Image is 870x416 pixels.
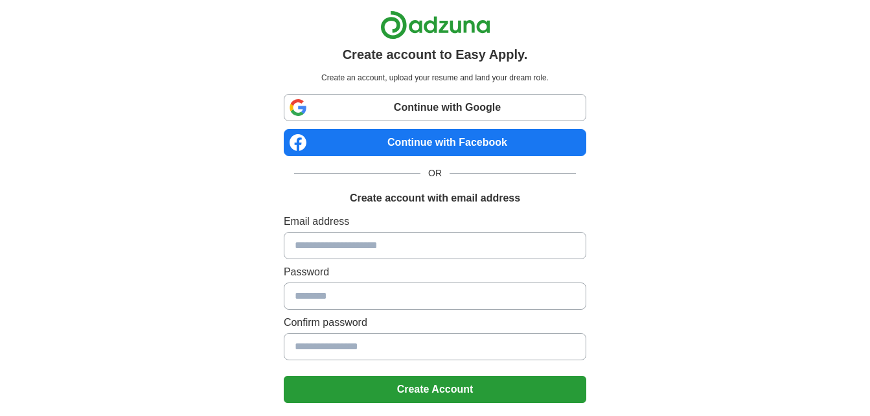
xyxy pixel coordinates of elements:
label: Email address [284,214,586,229]
p: Create an account, upload your resume and land your dream role. [286,72,584,84]
span: OR [420,167,450,180]
img: Adzuna logo [380,10,490,40]
label: Password [284,264,586,280]
h1: Create account with email address [350,191,520,206]
a: Continue with Facebook [284,129,586,156]
a: Continue with Google [284,94,586,121]
h1: Create account to Easy Apply. [343,45,528,64]
label: Confirm password [284,315,586,330]
button: Create Account [284,376,586,403]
